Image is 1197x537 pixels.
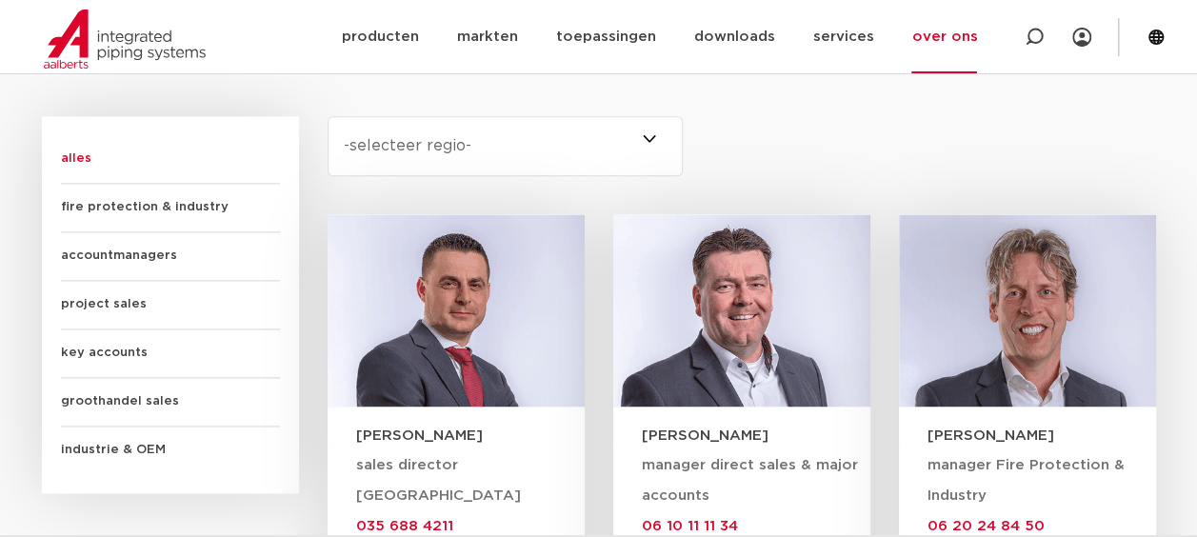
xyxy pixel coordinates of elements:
[61,232,280,281] span: accountmanagers
[928,519,1045,533] span: 06 20 24 84 50
[642,519,738,533] span: 06 10 11 11 34
[61,427,280,474] span: industrie & OEM
[61,329,280,378] span: key accounts
[61,184,280,232] span: fire protection & industry
[356,519,453,533] span: 035 688 4211
[356,426,585,446] h3: [PERSON_NAME]
[928,426,1156,446] h3: [PERSON_NAME]
[642,426,870,446] h3: [PERSON_NAME]
[928,458,1125,503] span: manager Fire Protection & Industry
[356,518,453,533] a: 035 688 4211
[356,458,521,503] span: sales director [GEOGRAPHIC_DATA]
[928,518,1045,533] a: 06 20 24 84 50
[61,378,280,427] span: groothandel sales
[642,518,738,533] a: 06 10 11 11 34
[61,281,280,329] span: project sales
[61,135,280,184] span: alles
[642,458,858,503] span: manager direct sales & major accounts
